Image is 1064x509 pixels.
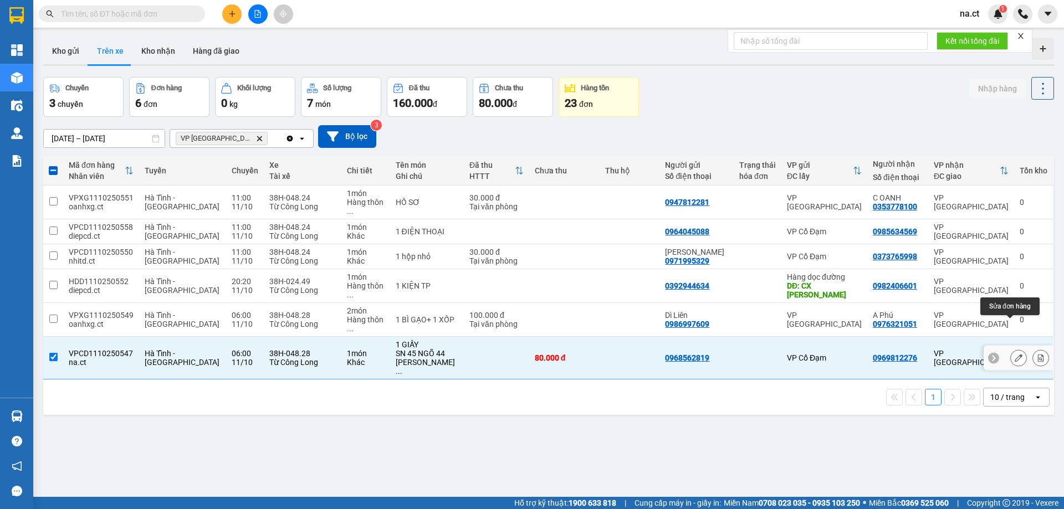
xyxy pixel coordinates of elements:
div: VPCD1110250547 [69,349,134,358]
div: hóa đơn [739,172,776,181]
div: 1 món [347,248,384,256]
div: ĐC lấy [787,172,853,181]
span: ... [347,324,354,333]
div: 38H-048.24 [269,193,336,202]
div: 1 món [347,349,384,358]
div: 1 hộp nhỏ [396,252,459,261]
div: Khác [347,232,384,240]
div: 38H-024.49 [269,277,336,286]
span: chuyến [58,100,83,109]
div: 11:00 [232,193,258,202]
div: Sửa đơn hàng [980,297,1040,315]
img: warehouse-icon [11,72,23,84]
div: 11/10 [232,286,258,295]
th: Toggle SortBy [63,156,139,186]
div: Từ Công Long [269,232,336,240]
button: Chuyến3chuyến [43,77,124,117]
div: VP Cổ Đạm [787,353,862,362]
div: Số điện thoại [873,173,923,182]
div: 10 / trang [990,392,1025,403]
button: Hàng đã giao [184,38,248,64]
span: | [625,497,626,509]
div: VP [GEOGRAPHIC_DATA] [934,311,1009,328]
span: close [1017,32,1025,40]
span: | [957,497,959,509]
div: VP Cổ Đạm [787,252,862,261]
div: 11/10 [232,202,258,211]
div: VP [GEOGRAPHIC_DATA] [934,193,1009,211]
span: plus [228,10,236,18]
input: Tìm tên, số ĐT hoặc mã đơn [61,8,192,20]
div: Đơn hàng [151,84,182,92]
button: Kết nối tổng đài [937,32,1008,50]
div: VP [GEOGRAPHIC_DATA] [934,349,1009,367]
div: 11/10 [232,358,258,367]
div: 1 KIỆN TP [396,281,459,290]
span: ⚪️ [863,501,866,505]
div: 06:00 [232,349,258,358]
img: warehouse-icon [11,410,23,422]
div: 2 món [347,306,384,315]
div: VP [GEOGRAPHIC_DATA] [934,277,1009,295]
div: 1 món [347,273,384,281]
button: caret-down [1038,4,1057,24]
div: 0985634569 [873,227,917,236]
div: oanhxg.ct [69,320,134,328]
th: Toggle SortBy [781,156,867,186]
div: Hàng thông thường [347,281,384,299]
img: dashboard-icon [11,44,23,56]
div: DĐ: CX Xuân Phổ [787,281,862,299]
button: Hàng tồn23đơn [559,77,639,117]
div: Số điện thoại [665,172,728,181]
button: Khối lượng0kg [215,77,295,117]
span: caret-down [1043,9,1053,19]
div: Đã thu [409,84,429,92]
div: diepcd.ct [69,232,134,240]
div: Tại văn phòng [469,320,524,328]
img: logo-vxr [9,7,24,24]
div: oanhxg.ct [69,202,134,211]
span: VP Mỹ Đình [181,134,252,143]
svg: Clear all [285,134,294,143]
div: 38H-048.28 [269,311,336,320]
button: Kho nhận [132,38,184,64]
div: 1 ĐIỆN THOẠI [396,227,459,236]
button: Bộ lọc [318,125,376,148]
button: Kho gửi [43,38,88,64]
div: VP [GEOGRAPHIC_DATA] [934,223,1009,240]
span: đ [513,100,517,109]
div: Mã đơn hàng [69,161,125,169]
div: VPXG1110250549 [69,311,134,320]
span: 160.000 [393,96,433,110]
span: Miền Nam [724,497,860,509]
div: 100.000 đ [469,311,524,320]
span: Hà Tĩnh - [GEOGRAPHIC_DATA] [145,223,219,240]
div: Hàng dọc đường [787,273,862,281]
div: Bác Hoan [665,248,728,256]
strong: 0369 525 060 [901,498,949,507]
div: 0947812281 [665,198,709,207]
div: VP [GEOGRAPHIC_DATA] [787,311,862,328]
sup: 1 [999,5,1007,13]
div: Từ Công Long [269,320,336,328]
div: Từ Công Long [269,202,336,211]
span: món [315,100,331,109]
span: Hà Tĩnh - [GEOGRAPHIC_DATA] [145,277,219,295]
div: HỒ SƠ [396,198,459,207]
span: VP Mỹ Đình, close by backspace [176,132,268,145]
span: 3 [49,96,55,110]
div: Hàng tồn [581,84,609,92]
div: Dì Liên [665,311,728,320]
div: 06:00 [232,311,258,320]
div: 1 món [347,223,384,232]
input: Selected VP Mỹ Đình. [270,133,271,144]
span: Hà Tĩnh - [GEOGRAPHIC_DATA] [145,349,219,367]
div: Tại văn phòng [469,202,524,211]
button: Chưa thu80.000đ [473,77,553,117]
button: Nhập hàng [969,79,1026,99]
div: 1 món [347,189,384,198]
div: Chưa thu [535,166,594,175]
div: VP [GEOGRAPHIC_DATA] [934,248,1009,265]
button: aim [274,4,293,24]
div: diepcd.ct [69,286,134,295]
